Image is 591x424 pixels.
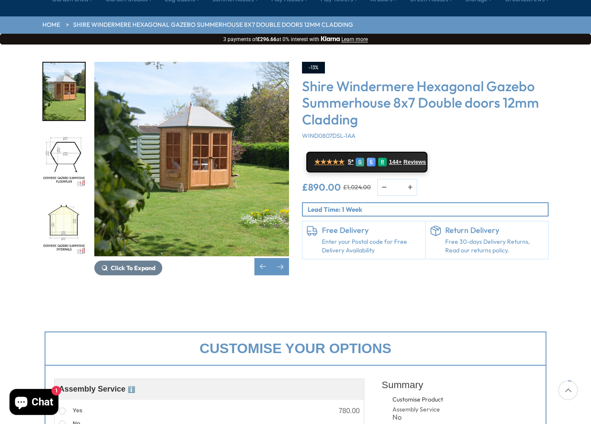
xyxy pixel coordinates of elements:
[322,238,421,255] a: Enter your Postal code for Free Delivery Availability
[392,405,446,414] div: Assembly Service
[445,238,544,255] p: Free 30-days Delivery Returns, Read our returns policy.
[302,132,356,140] span: WIND0807DSL-1AA
[302,182,341,192] ins: £890.00
[94,261,162,275] button: Click To Expand
[7,389,61,417] inbox-online-store-chat: Shopify online store chat
[367,158,376,166] div: E
[59,385,135,393] span: Assembly Service
[43,198,85,255] img: WindermereGazeboSummerhouseINTERNALS_200x200.jpg
[302,62,325,73] div: -13%
[45,332,546,366] div: Customise your options
[343,184,371,190] del: £1,024.00
[356,158,364,166] div: G
[378,158,387,166] div: R
[338,408,360,414] div: 780.00
[389,159,401,166] span: 144+
[111,264,155,272] span: Click To Expand
[42,197,86,256] div: 6 / 14
[314,158,344,166] span: ★★★★★
[43,63,85,120] img: WindermereEdited_200x200.jpg
[73,407,82,414] span: Yes
[392,395,476,404] div: Customise Product
[94,62,289,275] div: 4 / 14
[42,21,60,29] a: HOME
[382,374,537,395] div: Summary
[445,226,544,235] h6: Return Delivery
[254,258,272,275] div: Previous slide
[43,131,85,188] img: WindermereGazeboSummerhouseFLOORPLAN_200x200.jpg
[128,386,135,393] span: ℹ️
[94,62,289,256] img: Shire Windermere Hexagonal Gazebo Summerhouse 8x7 Double doors 12mm Cladding
[306,152,427,172] a: ★★★★★ 5* G E R 144+ Reviews
[42,62,86,121] div: 4 / 14
[42,130,86,189] div: 5 / 14
[73,21,353,29] a: Shire Windermere Hexagonal Gazebo Summerhouse 8x7 Double doors 12mm Cladding
[404,159,426,166] span: Reviews
[272,258,289,275] div: Next slide
[302,78,549,128] h3: Shire Windermere Hexagonal Gazebo Summerhouse 8x7 Double doors 12mm Cladding
[392,414,446,421] div: No
[308,205,548,214] p: Lead Time: 1 Week
[322,226,421,235] h6: Free Delivery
